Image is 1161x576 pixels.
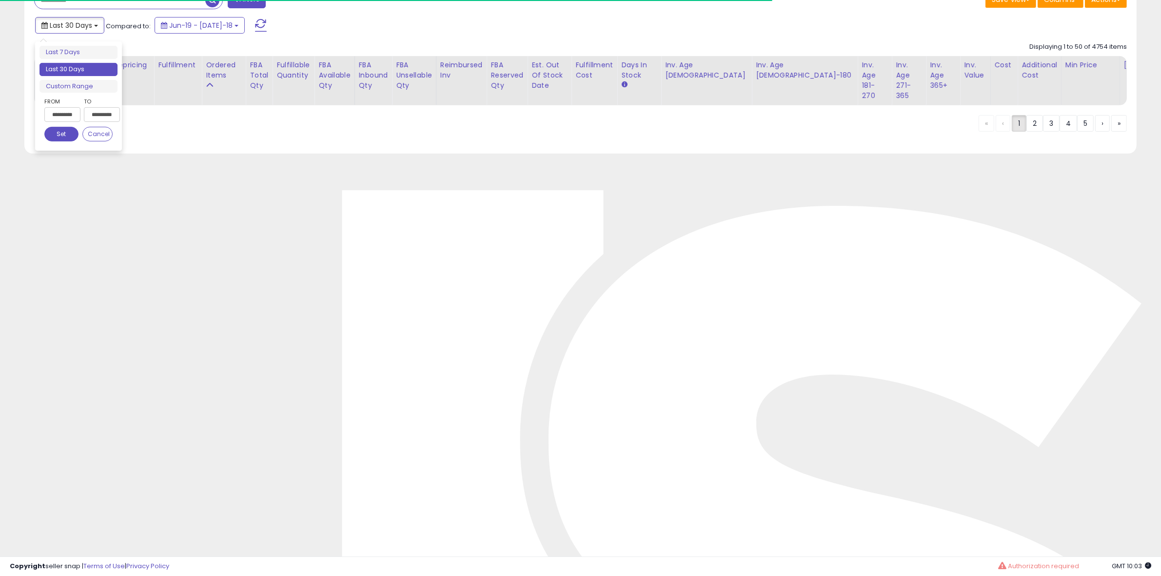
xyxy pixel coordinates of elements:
[35,17,104,34] button: Last 30 Days
[1118,119,1121,128] span: »
[396,60,432,91] div: FBA Unsellable Qty
[39,80,118,93] li: Custom Range
[665,60,748,80] div: Inv. Age [DEMOGRAPHIC_DATA]
[84,97,113,106] label: To
[155,17,245,34] button: Jun-19 - [DATE]-18
[621,80,627,89] small: Days In Stock.
[1022,60,1057,80] div: Additional Cost
[44,127,79,141] button: Set
[1102,119,1103,128] span: ›
[114,60,150,70] div: Repricing
[1012,115,1026,132] a: 1
[896,60,922,101] div: Inv. Age 271-365
[964,60,986,80] div: Inv. value
[440,60,483,80] div: Reimbursed Inv
[862,60,887,101] div: Inv. Age 181-270
[995,60,1014,70] div: Cost
[359,60,388,91] div: FBA inbound Qty
[82,127,113,141] button: Cancel
[531,60,567,91] div: Est. Out Of Stock Date
[756,60,853,80] div: Inv. Age [DEMOGRAPHIC_DATA]-180
[169,20,233,30] span: Jun-19 - [DATE]-18
[250,60,268,91] div: FBA Total Qty
[1029,42,1127,52] div: Displaying 1 to 50 of 4754 items
[1043,115,1060,132] a: 3
[621,60,657,80] div: Days In Stock
[206,60,241,80] div: Ordered Items
[930,60,956,91] div: Inv. Age 365+
[106,21,151,31] span: Compared to:
[1026,115,1043,132] a: 2
[39,46,118,59] li: Last 7 Days
[318,60,350,91] div: FBA Available Qty
[44,97,79,106] label: From
[491,60,523,91] div: FBA Reserved Qty
[1077,115,1094,132] a: 5
[436,56,487,105] th: Total inventory reimbursement - number of items added back to fulfillable inventory
[158,60,197,70] div: Fulfillment
[1060,115,1077,132] a: 4
[1065,60,1116,70] div: Min Price
[50,20,92,30] span: Last 30 Days
[39,63,118,76] li: Last 30 Days
[575,60,613,80] div: Fulfillment Cost
[276,60,310,80] div: Fulfillable Quantity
